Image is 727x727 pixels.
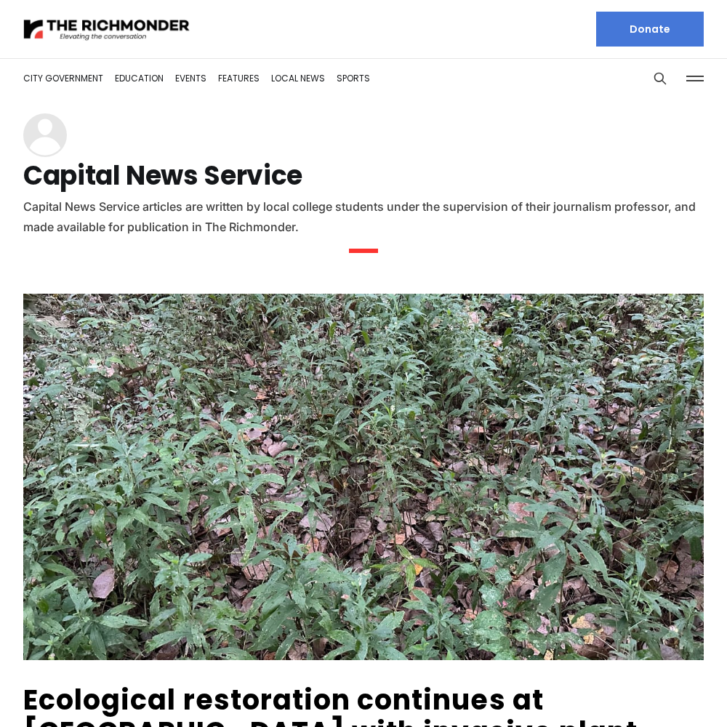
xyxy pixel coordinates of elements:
a: Sports [337,72,370,84]
a: City Government [23,72,103,84]
button: Search this site [649,68,671,89]
a: Donate [596,12,704,47]
iframe: portal-trigger [604,656,727,727]
div: Capital News Service articles are written by local college students under the supervision of thei... [23,196,704,237]
img: The Richmonder [23,17,190,42]
a: Local News [271,72,325,84]
a: Features [218,72,260,84]
h1: Capital News Service [23,164,704,188]
a: Events [175,72,206,84]
a: Education [115,72,164,84]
